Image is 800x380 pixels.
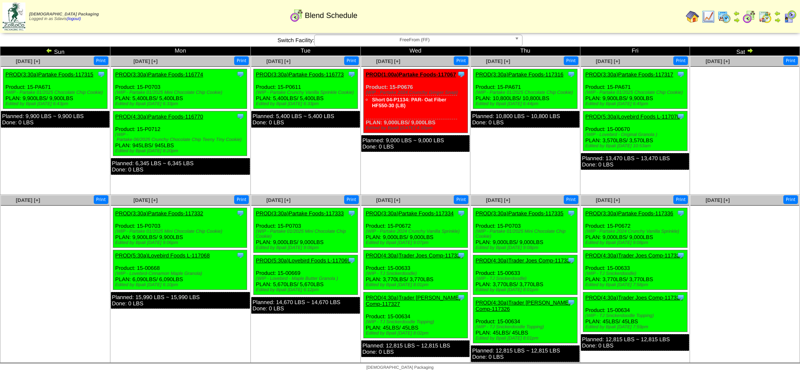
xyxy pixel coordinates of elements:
img: arrowleft.gif [733,10,740,17]
div: (WIP - TJ Snickerdoodle Topping) [585,313,687,318]
div: (WIP - TJ Snickerdoodle) [366,271,467,276]
div: Planned: 12,815 LBS ~ 12,815 LBS Done: 0 LBS [581,334,690,351]
a: Short 04-P1134: PAR- Oat Fiber HF550-30 (LB) [372,97,447,108]
img: Tooltip [347,209,356,217]
a: PROD(3:30a)Partake Foods-116773 [256,71,344,78]
a: PROD(4:30a)Trader Joes Comp-117321 [585,252,683,259]
div: Product: 15-P0611 PLAN: 5,400LBS / 5,400LBS [254,69,358,109]
div: (WIP - Partake 01/2025 Mini Chocolate Chip Cookie) [256,229,357,239]
div: Planned: 9,000 LBS ~ 9,000 LBS Done: 0 LBS [361,135,470,152]
img: arrowleft.gif [46,47,52,54]
div: (WIP - Partake 2024 Crunchy Ginger Snap) [366,90,467,95]
div: Edited by Bpali [DATE] 6:45pm [585,101,687,106]
span: Blend Schedule [305,11,357,20]
img: zoroco-logo-small.webp [2,3,25,30]
div: Planned: 12,815 LBS ~ 12,815 LBS Done: 0 LBS [471,345,580,362]
td: Tue [251,47,361,56]
button: Print [344,56,359,65]
div: (WIP - Partake 01/2025 Mini Chocolate Chip Cookie) [115,90,247,95]
div: Product: 15-P0672 PLAN: 9,000LBS / 9,000LBS [363,208,467,248]
button: Print [673,56,688,65]
a: [DATE] [+] [486,58,510,64]
img: home.gif [686,10,699,23]
div: Edited by Bpali [DATE] 10:53am [585,143,687,148]
a: PROD(5:30a)Lovebird Foods L-117068 [115,252,210,259]
div: (WIP - Lovebird - Original Granola ) [585,132,687,137]
a: PROD(3:30a)Partake Foods-117332 [115,210,203,216]
td: Wed [360,47,470,56]
div: Planned: 13,470 LBS ~ 13,470 LBS Done: 0 LBS [581,153,690,170]
img: Tooltip [457,209,465,217]
button: Print [454,56,468,65]
td: Sat [690,47,800,56]
img: calendarprod.gif [717,10,731,23]
a: PROD(3:30a)Partake Foods-117335 [475,210,563,216]
div: Product: 15-PA671 PLAN: 9,900LBS / 9,900LBS [3,69,107,109]
img: Tooltip [677,293,685,302]
button: Print [94,195,108,204]
div: Product: 15-P0703 PLAN: 9,900LBS / 9,900LBS [113,208,247,248]
img: Tooltip [567,298,575,307]
div: (WIP - Partake 2024 Crunchy Vanilla Sprinkle) [366,229,467,234]
img: Tooltip [567,209,575,217]
div: (WIP - Partake Crunchy Vanilla Sprinkle Cookie) [256,90,357,95]
a: [DATE] [+] [596,58,620,64]
div: Edited by Bpali [DATE] 6:33pm [256,101,357,106]
a: [DATE] [+] [16,58,40,64]
div: Product: 15-P0712 PLAN: 945LBS / 945LBS [113,111,247,156]
span: [DATE] [+] [376,197,400,203]
a: PROD(4:30a)Trader Joes Comp-117322 [585,294,683,301]
img: arrowright.gif [747,47,753,54]
div: Edited by Bpali [DATE] 9:08pm [475,245,577,250]
img: Tooltip [567,70,575,78]
img: Tooltip [567,256,575,264]
div: Edited by Bpali [DATE] 6:10pm [115,282,247,287]
button: Print [94,56,108,65]
img: calendarcustomer.gif [783,10,797,23]
a: PROD(5:30a)Lovebird Foods L-117070 [585,113,680,120]
a: [DATE] [+] [376,58,400,64]
button: Print [344,195,359,204]
div: Edited by Bpali [DATE] 8:02pm [366,331,467,336]
div: (WIP - TJ Snickerdoodle Topping) [366,320,467,325]
span: FreeFrom (FF) [318,35,511,45]
button: Print [783,56,798,65]
div: (WIP - TJ Snickerdoodle) [585,271,687,276]
img: Tooltip [677,70,685,78]
a: PROD(4:30a)Trader Joes Comp-117325 [475,257,573,264]
td: Thu [470,47,580,56]
div: Product: 15-P0672 PLAN: 9,000LBS / 9,000LBS [583,208,687,248]
img: Tooltip [236,209,245,217]
div: Product: 15-00633 PLAN: 3,770LBS / 3,770LBS [363,250,467,290]
a: PROD(3:30a)Partake Foods-117317 [585,71,673,78]
a: [DATE] [+] [596,197,620,203]
img: calendarblend.gif [742,10,756,23]
a: [DATE] [+] [266,197,290,203]
a: [DATE] [+] [705,58,730,64]
div: Product: 15-PA671 PLAN: 9,900LBS / 9,900LBS [583,69,687,109]
a: [DATE] [+] [486,197,510,203]
button: Print [564,56,578,65]
button: Print [234,56,249,65]
img: Tooltip [677,112,685,121]
td: Sun [0,47,110,56]
div: Edited by Bpali [DATE] 6:44pm [475,101,577,106]
div: Edited by Bpali [DATE] 9:06pm [115,240,247,245]
img: arrowleft.gif [774,10,781,17]
div: Planned: 10,800 LBS ~ 10,800 LBS Done: 0 LBS [471,111,580,128]
a: [DATE] [+] [133,58,157,64]
a: [DATE] [+] [16,197,40,203]
img: Tooltip [97,70,105,78]
div: (WIP - Partake 01/2025 Chocolate Chip Cookie) [585,90,687,95]
img: Tooltip [677,251,685,259]
span: [DEMOGRAPHIC_DATA] Packaging [29,12,99,17]
div: Edited by Bpali [DATE] 9:06pm [256,245,357,250]
a: PROD(3:30a)Partake Foods-117336 [585,210,673,216]
div: Product: 15-00634 PLAN: 45LBS / 45LBS [363,292,467,338]
div: (WIP - Partake 01/2025 Mini Chocolate Chip Cookie) [475,229,577,239]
